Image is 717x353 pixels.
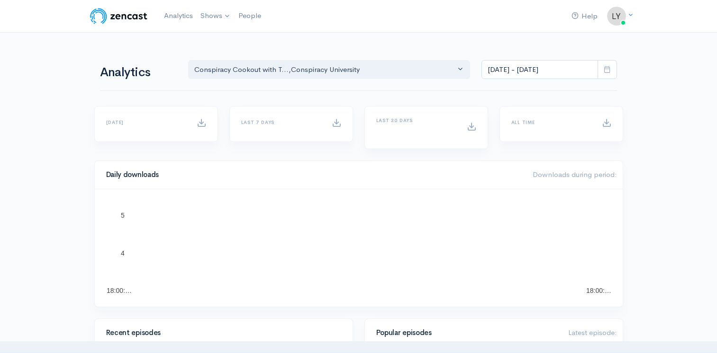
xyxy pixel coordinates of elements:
button: Conspiracy Cookout with T..., Conspiracy University [188,60,471,79]
text: 18:00:… [107,287,132,294]
span: Downloads during period: [533,170,617,179]
svg: A chart. [106,201,611,295]
img: ZenCast Logo [89,7,149,26]
text: 5 [121,212,125,219]
h6: [DATE] [106,120,185,125]
img: ... [607,7,626,26]
h6: Last 30 days [376,118,455,123]
h1: Analytics [100,66,177,79]
span: Latest episode: [568,328,617,337]
h6: All time [511,120,590,125]
text: 4 [121,249,125,257]
div: Conspiracy Cookout with T... , Conspiracy University [194,64,456,75]
a: People [235,6,265,26]
a: Shows [197,6,235,26]
input: analytics date range selector [481,60,598,79]
text: 18:00:… [586,287,611,294]
h6: Last 7 days [241,120,320,125]
h4: Popular episodes [376,329,557,337]
a: Analytics [160,6,197,26]
a: Help [568,6,601,26]
h4: Daily downloads [106,171,521,179]
h4: Recent episodes [106,329,336,337]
